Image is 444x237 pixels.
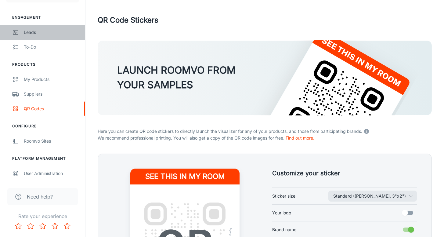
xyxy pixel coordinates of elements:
h1: QR Code Stickers [98,15,158,26]
h4: See this in my room [130,169,240,184]
p: Rate your experience [5,213,80,220]
span: Sticker size [272,193,295,199]
div: Roomvo Sites [24,138,79,144]
span: Need help? [27,193,53,200]
button: Rate 4 star [49,220,61,232]
div: Suppliers [24,91,79,97]
button: Rate 5 star [61,220,73,232]
p: We recommend professional printing. You will also get a copy of the QR code images for free. [98,135,432,141]
div: My Products [24,76,79,83]
div: Leads [24,29,79,36]
button: Sticker size [328,191,417,202]
div: QR Codes [24,105,79,112]
div: User Administration [24,170,79,177]
span: Brand name [272,226,296,233]
div: To-do [24,44,79,50]
p: Here you can create QR code stickers to directly launch the visualizer for any of your products, ... [98,127,432,135]
span: Your logo [272,210,291,216]
h5: Customize your sticker [272,169,417,178]
h3: LAUNCH ROOMVO FROM YOUR SAMPLES [117,63,236,92]
a: Find out more. [286,135,314,140]
button: Rate 1 star [12,220,24,232]
button: Rate 3 star [37,220,49,232]
button: Rate 2 star [24,220,37,232]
